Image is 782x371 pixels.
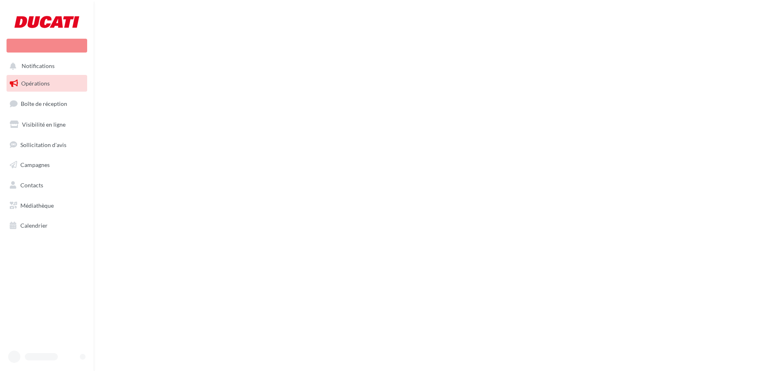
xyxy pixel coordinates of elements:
a: Boîte de réception [5,95,89,112]
span: Visibilité en ligne [22,121,66,128]
span: Opérations [21,80,50,87]
a: Médiathèque [5,197,89,214]
a: Opérations [5,75,89,92]
a: Sollicitation d'avis [5,136,89,154]
span: Contacts [20,182,43,189]
span: Médiathèque [20,202,54,209]
span: Calendrier [20,222,48,229]
span: Campagnes [20,161,50,168]
span: Notifications [22,63,55,70]
div: Nouvelle campagne [7,39,87,53]
a: Contacts [5,177,89,194]
a: Calendrier [5,217,89,234]
span: Sollicitation d'avis [20,141,66,148]
a: Visibilité en ligne [5,116,89,133]
a: Campagnes [5,156,89,173]
span: Boîte de réception [21,100,67,107]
